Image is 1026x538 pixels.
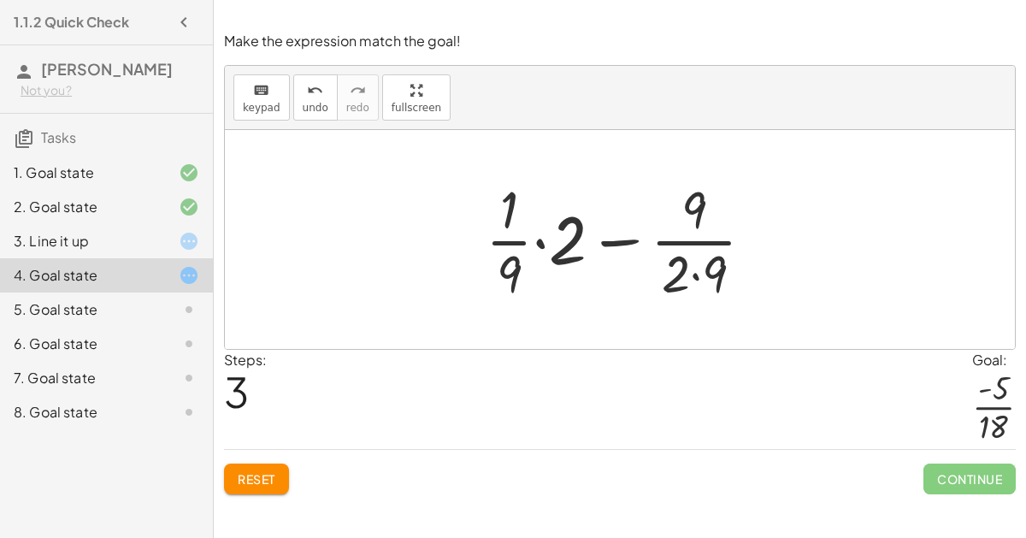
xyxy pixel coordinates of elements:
[392,102,441,114] span: fullscreen
[14,197,151,217] div: 2. Goal state
[41,59,173,79] span: [PERSON_NAME]
[14,334,151,354] div: 6. Goal state
[179,402,199,423] i: Task not started.
[238,471,275,487] span: Reset
[972,350,1016,370] div: Goal:
[382,74,451,121] button: fullscreen
[179,368,199,388] i: Task not started.
[14,231,151,251] div: 3. Line it up
[224,351,267,369] label: Steps:
[337,74,379,121] button: redoredo
[179,163,199,183] i: Task finished and correct.
[224,32,1016,51] p: Make the expression match the goal!
[303,102,328,114] span: undo
[179,231,199,251] i: Task started.
[14,299,151,320] div: 5. Goal state
[179,197,199,217] i: Task finished and correct.
[41,128,76,146] span: Tasks
[253,80,269,101] i: keyboard
[179,299,199,320] i: Task not started.
[243,102,280,114] span: keypad
[307,80,323,101] i: undo
[224,365,249,417] span: 3
[14,163,151,183] div: 1. Goal state
[293,74,338,121] button: undoundo
[224,464,289,494] button: Reset
[14,265,151,286] div: 4. Goal state
[179,334,199,354] i: Task not started.
[21,82,199,99] div: Not you?
[233,74,290,121] button: keyboardkeypad
[346,102,369,114] span: redo
[179,265,199,286] i: Task started.
[14,12,129,33] h4: 1.1.2 Quick Check
[14,402,151,423] div: 8. Goal state
[350,80,366,101] i: redo
[14,368,151,388] div: 7. Goal state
